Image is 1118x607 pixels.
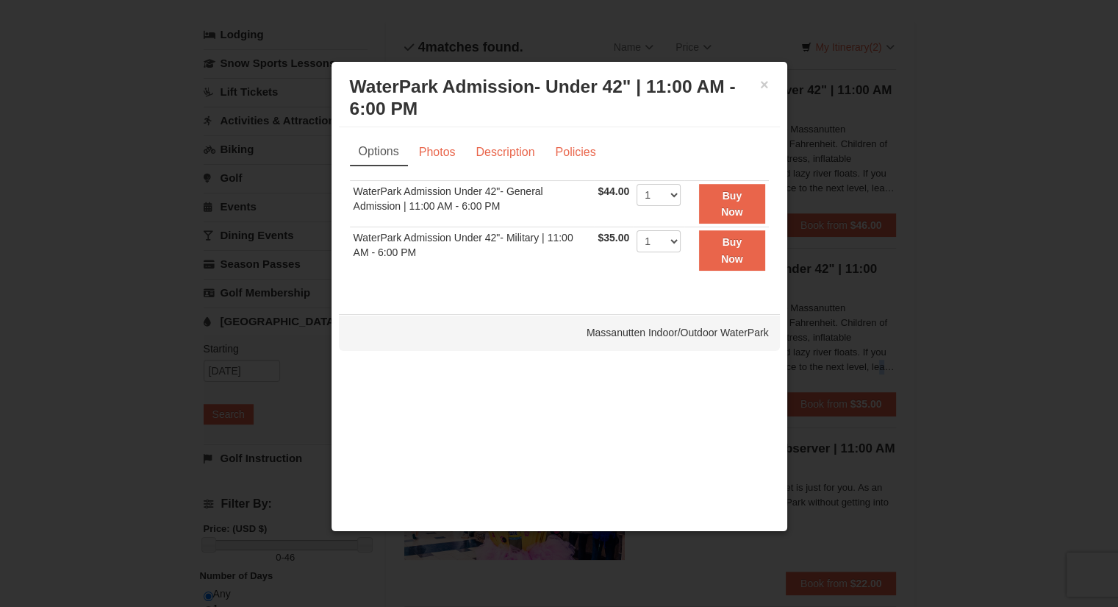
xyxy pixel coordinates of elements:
a: Options [350,138,408,166]
button: Buy Now [699,184,764,224]
a: Policies [545,138,605,166]
button: Buy Now [699,230,764,271]
strong: Buy Now [721,190,743,218]
button: × [760,77,769,92]
a: Photos [409,138,465,166]
td: WaterPark Admission Under 42"- Military | 11:00 AM - 6:00 PM [350,227,595,274]
h3: WaterPark Admission- Under 42" | 11:00 AM - 6:00 PM [350,76,769,120]
a: Description [466,138,544,166]
strong: Buy Now [721,236,743,264]
div: Massanutten Indoor/Outdoor WaterPark [339,314,780,351]
td: WaterPark Admission Under 42"- General Admission | 11:00 AM - 6:00 PM [350,180,595,227]
span: $44.00 [598,185,629,197]
span: $35.00 [598,232,629,244]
